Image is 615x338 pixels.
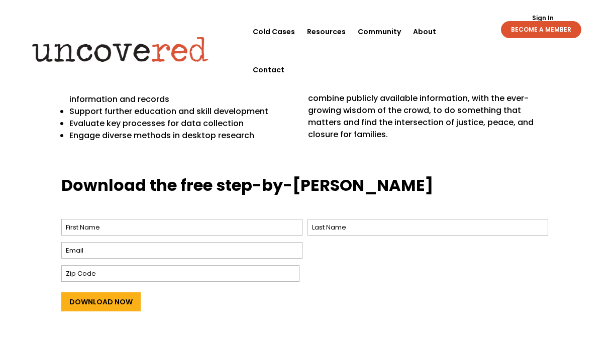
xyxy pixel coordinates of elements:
[501,21,581,38] a: BECOME A MEMBER
[61,265,299,282] input: Zip Code
[413,13,436,51] a: About
[358,13,401,51] a: Community
[61,292,141,311] input: Download Now
[307,219,548,236] input: Last Name
[253,13,295,51] a: Cold Cases
[61,242,302,259] input: Email
[24,30,217,69] img: Uncovered logo
[69,130,290,142] p: Engage diverse methods in desktop research
[61,174,553,202] h3: Download the free step-by-[PERSON_NAME]
[61,219,302,236] input: First Name
[69,118,290,130] p: Evaluate key processes for data collection
[69,105,290,118] p: Support further education and skill development
[307,13,346,51] a: Resources
[527,15,559,21] a: Sign In
[308,68,548,140] span: The guide also comes with workspace so you can map out your next case and prepare for the launch ...
[253,51,284,89] a: Contact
